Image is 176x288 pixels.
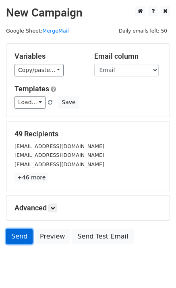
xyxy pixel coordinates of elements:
h2: New Campaign [6,6,170,20]
a: Send [6,229,33,244]
h5: Email column [94,52,162,61]
small: [EMAIL_ADDRESS][DOMAIN_NAME] [14,143,104,149]
a: Send Test Email [72,229,133,244]
h5: Variables [14,52,82,61]
h5: 49 Recipients [14,130,162,138]
button: Save [58,96,79,109]
iframe: Chat Widget [136,249,176,288]
small: [EMAIL_ADDRESS][DOMAIN_NAME] [14,152,104,158]
a: Daily emails left: 50 [116,28,170,34]
a: Copy/paste... [14,64,64,76]
a: Templates [14,84,49,93]
a: MergeMail [42,28,69,34]
a: Preview [35,229,70,244]
small: [EMAIL_ADDRESS][DOMAIN_NAME] [14,161,104,167]
small: Google Sheet: [6,28,69,34]
span: Daily emails left: 50 [116,27,170,35]
h5: Advanced [14,204,162,212]
a: Load... [14,96,46,109]
a: +46 more [14,173,48,183]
